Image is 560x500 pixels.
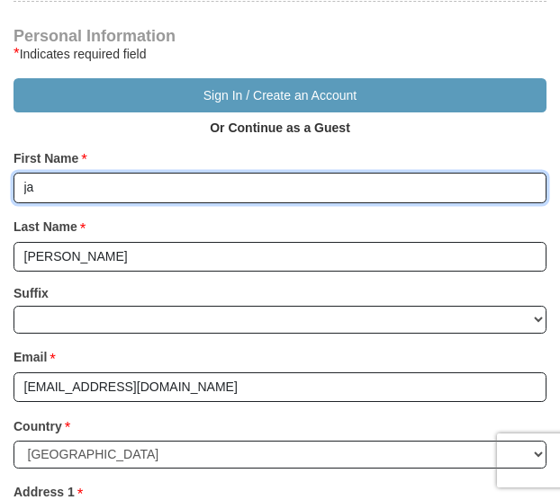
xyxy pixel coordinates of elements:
strong: First Name [14,146,78,171]
h4: Personal Information [14,29,546,43]
div: Indicates required field [14,43,546,65]
strong: Or Continue as a Guest [210,121,350,135]
strong: Country [14,414,62,439]
strong: Last Name [14,214,77,239]
button: Sign In / Create an Account [14,78,546,112]
strong: Suffix [14,281,49,306]
strong: Email [14,344,47,370]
